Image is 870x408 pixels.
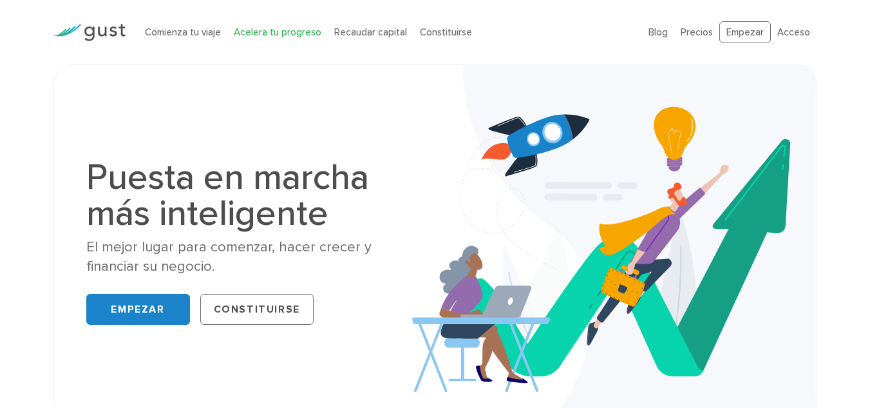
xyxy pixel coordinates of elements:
[777,26,810,38] a: Acceso
[681,26,713,38] a: Precios
[86,156,369,235] font: Puesta en marcha más inteligente
[214,303,300,316] font: Constituirse
[719,21,771,44] a: Empezar
[420,26,472,38] a: Constituirse
[53,24,126,41] img: Logotipo de Gust
[111,303,164,316] font: Empezar
[726,26,764,38] font: Empezar
[334,26,407,38] a: Recaudar capital
[648,26,668,38] a: Blog
[145,26,221,38] a: Comienza tu viaje
[86,238,372,274] font: El mejor lugar para comenzar, hacer crecer y financiar su negocio.
[200,294,314,325] a: Constituirse
[86,294,190,325] a: Empezar
[234,26,321,38] a: Acelera tu progreso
